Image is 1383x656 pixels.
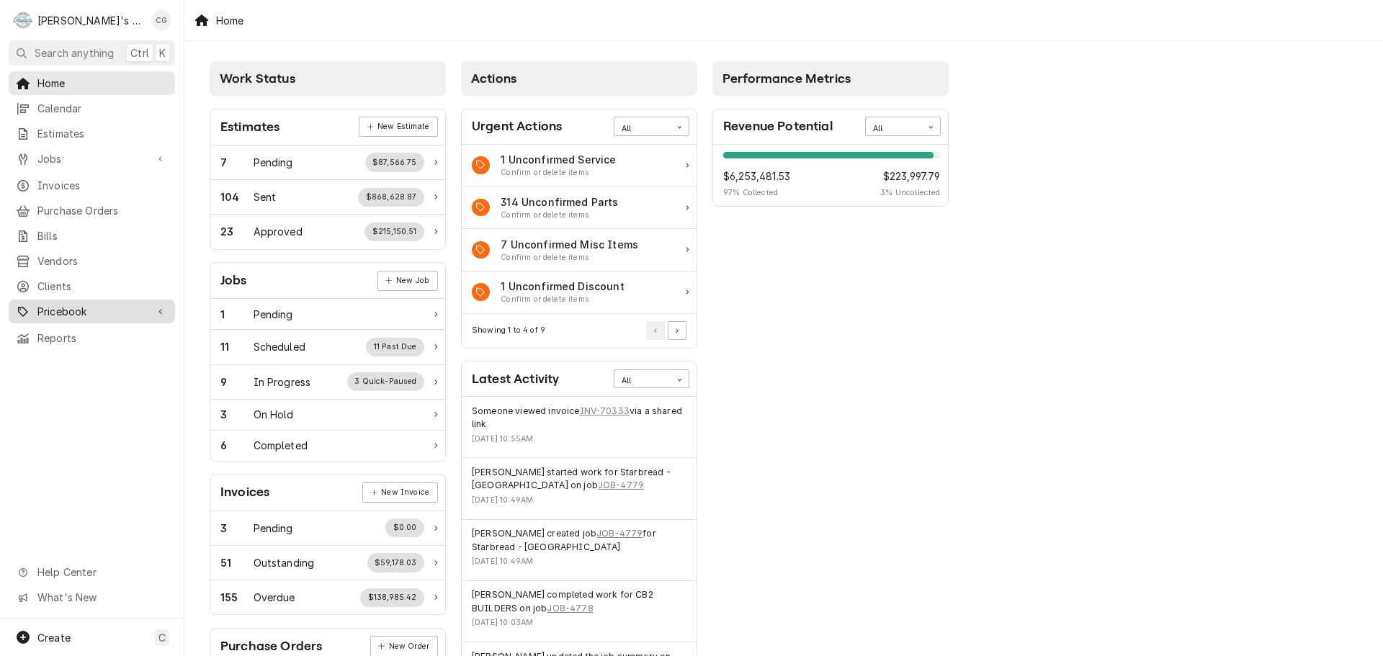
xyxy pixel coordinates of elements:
a: Clients [9,274,175,298]
div: All [622,123,663,135]
div: Action Item Title [501,152,616,167]
a: Purchase Orders [9,199,175,223]
a: Estimates [9,122,175,145]
a: Go to What's New [9,585,175,609]
a: Home [9,71,175,95]
div: CG [151,10,171,30]
div: Action Item Title [501,237,638,252]
div: Revenue Potential Collected [723,169,790,199]
div: Revenue Potential [713,145,948,207]
span: 97 % Collected [723,187,790,199]
div: Event String [472,405,686,431]
button: Go to Previous Page [646,321,665,340]
a: Go to Jobs [9,147,175,171]
div: Action Item Title [501,194,618,210]
div: Card Link Button [362,482,437,503]
span: Clients [37,279,168,294]
div: Work Status Title [254,307,293,322]
span: Create [37,632,71,644]
div: Card Data [210,299,445,461]
div: Revenue Potential Details [723,152,941,199]
a: JOB-4778 [547,602,593,615]
div: R [13,10,33,30]
a: Calendar [9,96,175,120]
div: Event Timestamp [472,495,686,506]
div: Card Data [210,145,445,249]
div: Card Header [462,109,697,145]
div: Card Data Filter Control [865,117,941,135]
a: Work Status [210,299,445,330]
div: Work Status Title [254,374,311,390]
span: Purchase Orders [37,203,168,218]
div: Event String [472,466,686,493]
div: Work Status Title [254,555,315,570]
div: Card Header [713,109,948,145]
span: Ctrl [130,45,149,60]
div: Work Status Count [220,438,254,453]
a: Work Status [210,580,445,614]
div: Work Status Count [220,374,254,390]
span: Reports [37,331,168,346]
div: Card Column Header [712,61,949,96]
div: Action Item Suggestion [501,167,616,179]
span: $223,997.79 [880,169,940,184]
div: Card Title [723,117,833,136]
div: Pagination Controls [644,321,687,340]
div: Card: Revenue Potential [712,109,949,207]
div: Work Status Supplemental Data [365,153,425,171]
div: Card Data Filter Control [614,117,689,135]
span: Help Center [37,565,166,580]
div: Work Status Count [220,339,254,354]
div: Event [462,397,697,458]
div: Card Data [462,145,697,314]
span: Home [37,76,168,91]
span: Pricebook [37,304,146,319]
div: Work Status Count [220,224,254,239]
div: Card Footer: Pagination [462,314,697,348]
div: All [873,123,915,135]
div: Card Link Button [370,636,438,656]
a: New Job [377,271,438,291]
span: Jobs [37,151,146,166]
div: Work Status Title [254,521,293,536]
div: Work Status Title [254,339,305,354]
span: Invoices [37,178,168,193]
span: Calendar [37,101,168,116]
a: Vendors [9,249,175,273]
div: Card Column Content [712,96,949,247]
div: Rudy's Commercial Refrigeration's Avatar [13,10,33,30]
div: Card: Invoices [210,474,446,615]
div: Card: Jobs [210,262,446,462]
div: Card Header [210,475,445,511]
a: Go to Pricebook [9,300,175,323]
div: Work Status Title [254,438,308,453]
a: Work Status [210,145,445,180]
div: Action Item Suggestion [501,210,618,221]
a: Work Status [210,546,445,580]
div: Card Title [472,117,562,136]
div: Work Status Supplemental Data [347,372,424,391]
a: New Estimate [359,117,437,137]
div: Card Link Button [377,271,438,291]
a: Reports [9,326,175,350]
div: Event Timestamp [472,433,686,445]
div: Card Title [220,117,279,137]
div: Event Details [472,466,686,511]
div: Work Status Supplemental Data [358,188,424,207]
div: Work Status Count [220,555,254,570]
a: Work Status [210,215,445,248]
div: Card Data [713,145,948,207]
span: Work Status [220,71,295,86]
a: Go to Help Center [9,560,175,584]
a: INV-70333 [580,405,630,418]
span: Estimates [37,126,168,141]
div: Card Link Button [359,117,437,137]
a: Action Item [462,229,697,271]
div: Card: Estimates [210,109,446,250]
div: Event Timestamp [472,556,686,567]
div: Work Status Title [254,189,277,205]
div: Card Header [210,263,445,299]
